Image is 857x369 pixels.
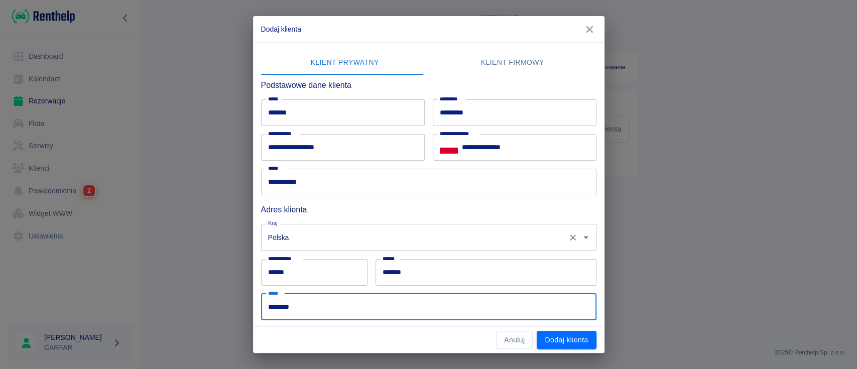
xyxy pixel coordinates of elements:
[261,203,596,216] h6: Adres klienta
[496,331,533,349] button: Anuluj
[261,51,596,75] div: lab API tabs example
[261,51,429,75] button: Klient prywatny
[537,331,596,349] button: Dodaj klienta
[253,16,604,42] h2: Dodaj klienta
[429,51,596,75] button: Klient firmowy
[261,79,596,91] h6: Podstawowe dane klienta
[566,230,580,244] button: Wyczyść
[268,219,278,227] label: Kraj
[440,140,458,155] button: Select country
[579,230,593,244] button: Otwórz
